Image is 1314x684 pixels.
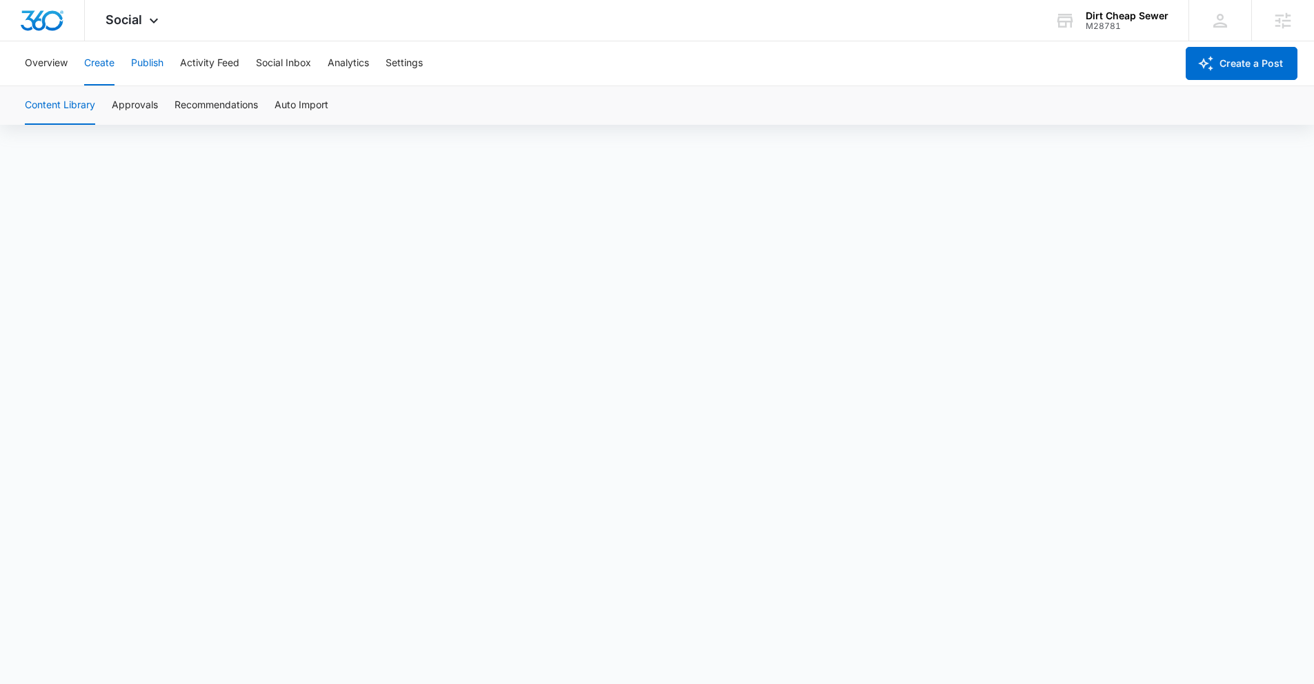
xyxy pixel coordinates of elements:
[1086,21,1168,31] div: account id
[131,41,163,85] button: Publish
[386,41,423,85] button: Settings
[84,41,115,85] button: Create
[180,41,239,85] button: Activity Feed
[256,41,311,85] button: Social Inbox
[112,86,158,125] button: Approvals
[25,86,95,125] button: Content Library
[106,12,142,27] span: Social
[25,41,68,85] button: Overview
[275,86,328,125] button: Auto Import
[1186,47,1297,80] button: Create a Post
[328,41,369,85] button: Analytics
[1086,10,1168,21] div: account name
[175,86,258,125] button: Recommendations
